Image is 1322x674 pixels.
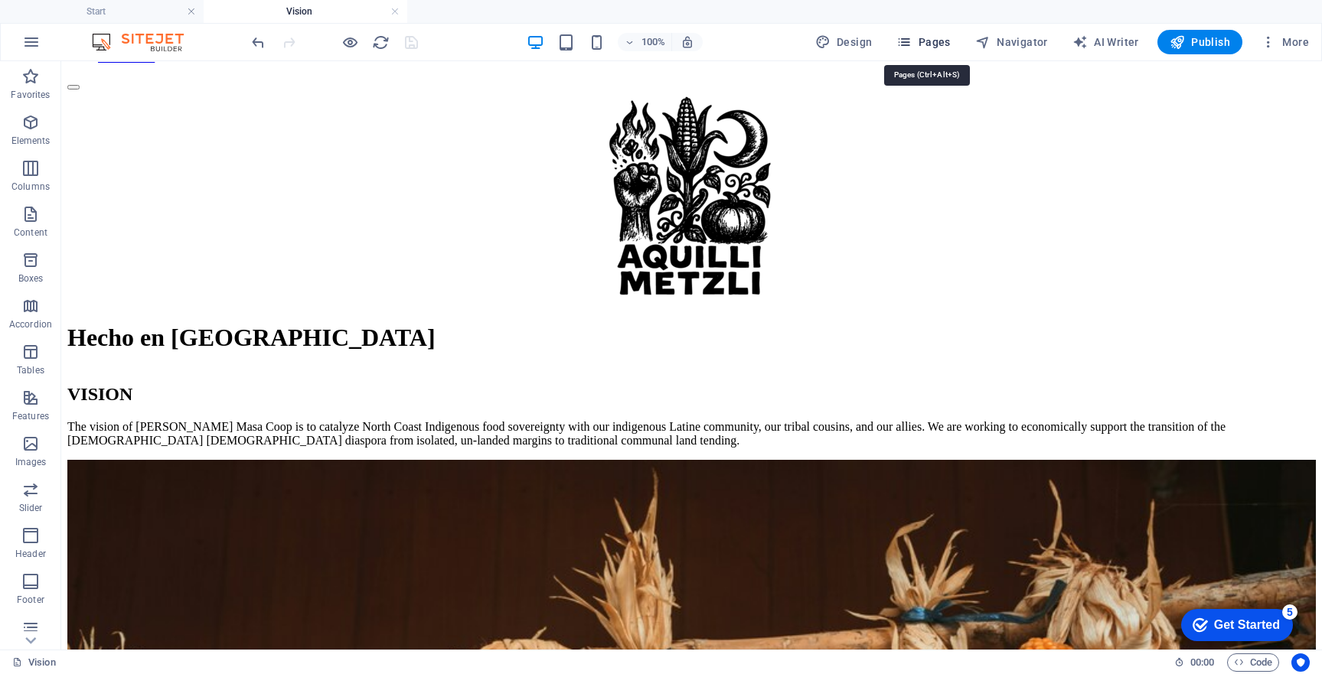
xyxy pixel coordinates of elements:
div: Get Started 5 items remaining, 0% complete [12,8,124,40]
span: Design [815,34,873,50]
button: Code [1227,653,1279,672]
i: On resize automatically adjust zoom level to fit chosen device. [681,35,694,49]
div: Get Started [45,17,111,31]
button: More [1255,30,1315,54]
h6: Session time [1174,653,1215,672]
p: Accordion [9,318,52,330]
button: Publish [1157,30,1242,54]
div: 5 [113,3,129,18]
i: Reload page [372,34,390,51]
button: Pages [890,30,956,54]
p: Tables [17,364,44,376]
span: More [1261,34,1309,50]
p: Slider [19,502,43,514]
h6: 100% [641,33,665,51]
i: Undo: Change text (Ctrl+Z) [250,34,267,51]
p: Columns [11,181,50,193]
span: Publish [1170,34,1230,50]
button: undo [249,33,267,51]
button: Usercentrics [1291,653,1310,672]
p: Footer [17,594,44,606]
h4: Vision [204,3,407,20]
span: : [1201,656,1203,668]
p: Elements [11,135,51,147]
span: AI Writer [1072,34,1139,50]
p: Boxes [18,272,44,285]
span: 00 00 [1190,653,1214,672]
div: Design (Ctrl+Alt+Y) [809,30,879,54]
button: reload [371,33,390,51]
p: Features [12,410,49,422]
img: Editor Logo [88,33,203,51]
p: Content [14,226,47,239]
button: Navigator [969,30,1054,54]
p: Images [15,456,47,468]
span: Navigator [975,34,1048,50]
button: AI Writer [1066,30,1145,54]
span: Pages [896,34,950,50]
p: Header [15,548,46,560]
button: Click here to leave preview mode and continue editing [341,33,359,51]
a: Click to cancel selection. Double-click to open Pages [12,653,56,672]
button: 100% [618,33,672,51]
span: Code [1234,653,1272,672]
button: Design [809,30,879,54]
p: Favorites [11,89,50,101]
